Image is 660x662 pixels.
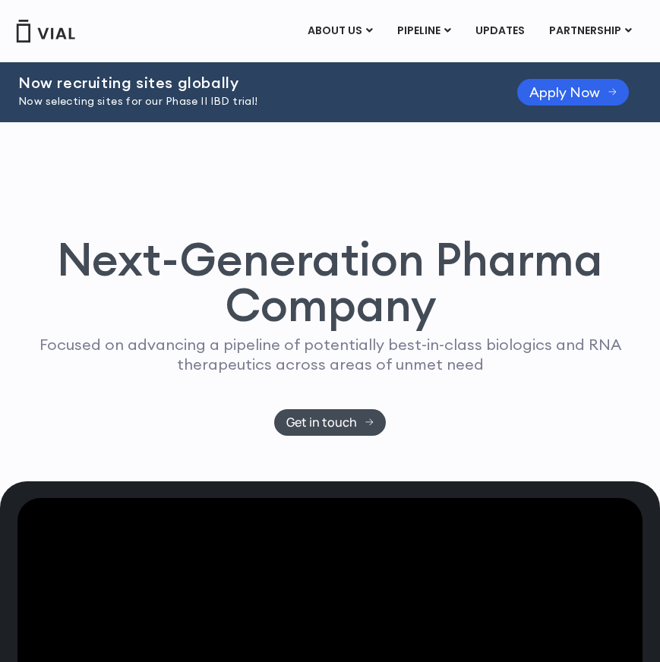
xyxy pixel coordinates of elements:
[30,335,630,374] p: Focused on advancing a pipeline of potentially best-in-class biologics and RNA therapeutics acros...
[30,236,630,327] h1: Next-Generation Pharma Company
[517,79,629,106] a: Apply Now
[529,87,600,98] span: Apply Now
[15,20,76,43] img: Vial Logo
[537,18,644,44] a: PARTNERSHIPMenu Toggle
[385,18,463,44] a: PIPELINEMenu Toggle
[286,417,357,428] span: Get in touch
[274,409,386,436] a: Get in touch
[295,18,384,44] a: ABOUT USMenu Toggle
[18,93,479,110] p: Now selecting sites for our Phase II IBD trial!
[18,74,479,91] h2: Now recruiting sites globally
[463,18,536,44] a: UPDATES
